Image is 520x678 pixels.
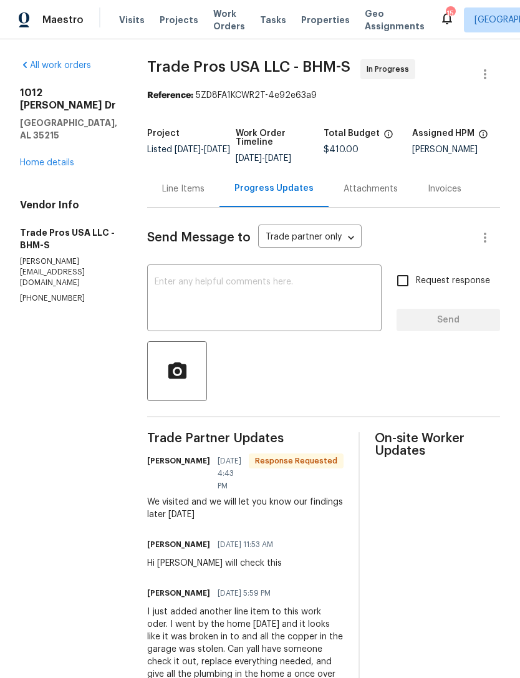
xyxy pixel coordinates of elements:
span: Properties [301,14,350,26]
div: Invoices [428,183,461,195]
span: [DATE] 4:43 PM [218,455,241,492]
span: Trade Pros USA LLC - BHM-S [147,59,350,74]
span: [DATE] 5:59 PM [218,587,271,599]
div: Hi [PERSON_NAME] will check this [147,557,282,569]
h5: Project [147,129,180,138]
div: [PERSON_NAME] [412,145,501,154]
a: Home details [20,158,74,167]
span: - [236,154,291,163]
div: 5ZD8FA1KCWR2T-4e92e63a9 [147,89,500,102]
span: Request response [416,274,490,288]
div: Trade partner only [258,228,362,248]
h5: Trade Pros USA LLC - BHM-S [20,226,117,251]
div: Line Items [162,183,205,195]
h6: [PERSON_NAME] [147,455,210,467]
div: We visited and we will let you know our findings later [DATE] [147,496,344,521]
span: Work Orders [213,7,245,32]
h5: Total Budget [324,129,380,138]
span: Listed [147,145,230,154]
span: [DATE] [204,145,230,154]
h2: 1012 [PERSON_NAME] Dr [20,87,117,112]
div: 15 [446,7,455,20]
h6: [PERSON_NAME] [147,538,210,551]
div: Progress Updates [234,182,314,195]
span: In Progress [367,63,414,75]
a: All work orders [20,61,91,70]
h6: [PERSON_NAME] [147,587,210,599]
p: [PERSON_NAME][EMAIL_ADDRESS][DOMAIN_NAME] [20,256,117,288]
span: Projects [160,14,198,26]
span: Visits [119,14,145,26]
span: Maestro [42,14,84,26]
span: [DATE] [175,145,201,154]
h5: Work Order Timeline [236,129,324,147]
h4: Vendor Info [20,199,117,211]
span: The hpm assigned to this work order. [478,129,488,145]
h5: [GEOGRAPHIC_DATA], AL 35215 [20,117,117,142]
h5: Assigned HPM [412,129,474,138]
b: Reference: [147,91,193,100]
span: [DATE] [236,154,262,163]
span: Tasks [260,16,286,24]
span: The total cost of line items that have been proposed by Opendoor. This sum includes line items th... [383,129,393,145]
span: - [175,145,230,154]
span: Response Requested [250,455,342,467]
span: On-site Worker Updates [375,432,500,457]
div: Attachments [344,183,398,195]
span: $410.00 [324,145,359,154]
span: Trade Partner Updates [147,432,344,445]
span: [DATE] 11:53 AM [218,538,273,551]
p: [PHONE_NUMBER] [20,293,117,304]
span: [DATE] [265,154,291,163]
span: Send Message to [147,231,251,244]
span: Geo Assignments [365,7,425,32]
